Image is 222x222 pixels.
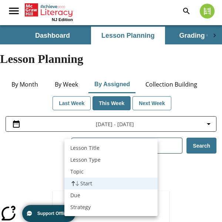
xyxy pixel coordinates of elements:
[70,192,80,199] p: Due
[70,144,100,152] p: Lesson Title
[70,168,84,175] p: Topic
[80,180,92,187] p: Start
[70,203,91,211] p: Strategy
[70,156,101,164] p: Lesson Type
